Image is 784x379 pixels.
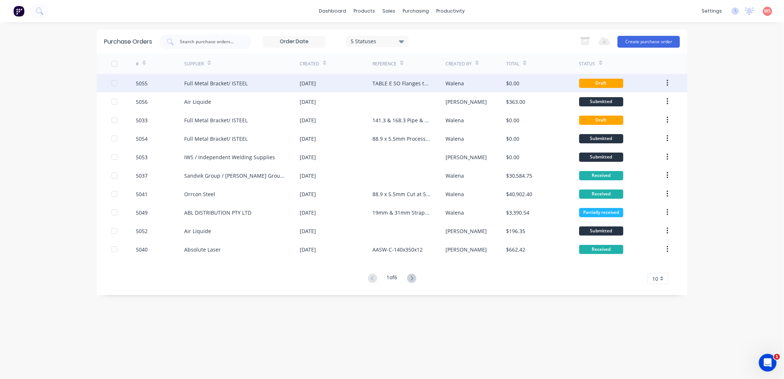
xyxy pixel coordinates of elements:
div: $0.00 [506,135,519,143]
div: $30,584.75 [506,172,532,180]
div: Walena [446,79,464,87]
div: Walena [446,209,464,216]
div: Partially received [579,208,623,217]
div: Orrcon Steel [184,190,215,198]
div: 5037 [136,172,148,180]
div: [DATE] [300,172,316,180]
div: [PERSON_NAME] [446,98,487,106]
div: $3,390.54 [506,209,529,216]
div: Reference [372,61,396,67]
span: 10 [652,275,658,283]
div: purchasing [399,6,433,17]
div: [DATE] [300,153,316,161]
iframe: Intercom live chat [759,354,777,372]
div: [PERSON_NAME] [446,227,487,235]
div: Submitted [579,97,623,106]
div: $363.00 [506,98,525,106]
div: sales [379,6,399,17]
div: Received [579,245,623,254]
div: 1 of 6 [387,273,398,284]
div: 5033 [136,116,148,124]
div: Submitted [579,134,623,143]
div: $662.42 [506,246,525,253]
div: # [136,61,139,67]
div: 5049 [136,209,148,216]
div: Submitted [579,226,623,236]
div: Submitted [579,153,623,162]
button: Create purchase order [618,36,680,48]
div: $0.00 [506,153,519,161]
div: 19mm & 31mm Strapping [372,209,430,216]
div: Air Liquide [184,98,211,106]
div: Created [300,61,319,67]
div: Total [506,61,519,67]
span: WS [764,8,771,14]
div: 5041 [136,190,148,198]
div: Supplier [184,61,204,67]
div: TABLE E SO Flanges to suit 141 [372,79,430,87]
div: products [350,6,379,17]
input: Search purchase orders... [179,38,240,45]
div: 5054 [136,135,148,143]
input: Order Date [263,36,325,47]
div: 5 Statuses [351,37,404,45]
div: Full Metal Bracket/ ISTEEL [184,116,248,124]
div: $0.00 [506,79,519,87]
img: Factory [13,6,24,17]
div: [DATE] [300,190,316,198]
div: Walena [446,190,464,198]
div: [DATE] [300,227,316,235]
div: Walena [446,135,464,143]
div: productivity [433,6,469,17]
div: 5055 [136,79,148,87]
div: Received [579,189,623,199]
div: Walena [446,116,464,124]
span: 1 [774,354,780,360]
div: Status [579,61,595,67]
div: Sandvik Group / [PERSON_NAME] Group ([GEOGRAPHIC_DATA]) Pty Ltd [184,172,285,180]
div: Absolute Laser [184,246,221,253]
div: [PERSON_NAME] [446,153,487,161]
div: Created By [446,61,472,67]
div: [PERSON_NAME] [446,246,487,253]
div: [DATE] [300,135,316,143]
div: IWS / Independent Welding Supplies [184,153,275,161]
div: Full Metal Bracket/ ISTEEL [184,79,248,87]
div: Received [579,171,623,180]
div: Air Liquide [184,227,211,235]
div: Draft [579,79,623,88]
div: [DATE] [300,116,316,124]
div: 5040 [136,246,148,253]
div: 141.3 & 168.3 Pipe & Table E Flanges MR PO 1314 [372,116,430,124]
div: Purchase Orders [104,37,152,46]
div: [DATE] [300,246,316,253]
div: $196.35 [506,227,525,235]
a: dashboard [316,6,350,17]
div: [DATE] [300,209,316,216]
div: AASW-C-140x350x12 [372,246,423,253]
div: Walena [446,172,464,180]
div: $0.00 [506,116,519,124]
div: 88.9 x 5.5mm Processed Starter Piles [372,135,430,143]
div: [DATE] [300,79,316,87]
div: 88.9 x 5.5mm Cut at 5M/5M/2M [372,190,430,198]
div: 5056 [136,98,148,106]
div: settings [698,6,726,17]
div: Draft [579,116,623,125]
div: 5052 [136,227,148,235]
div: ABL DISTRIBUTION PTY LTD [184,209,251,216]
div: Full Metal Bracket/ ISTEEL [184,135,248,143]
div: $40,902.40 [506,190,532,198]
div: 5053 [136,153,148,161]
div: [DATE] [300,98,316,106]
